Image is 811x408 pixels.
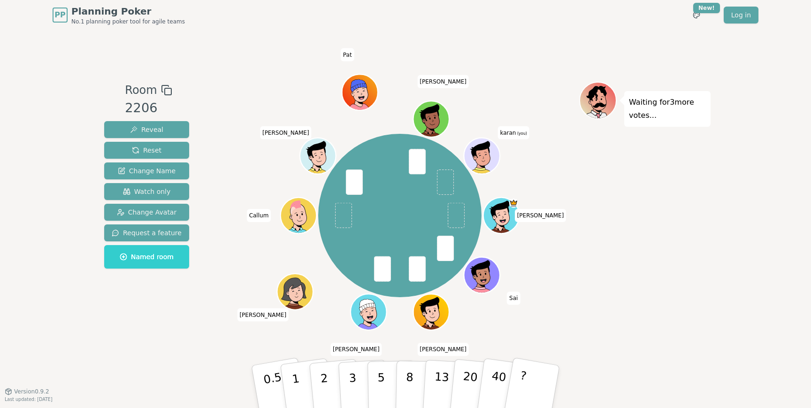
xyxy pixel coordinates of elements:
[71,5,185,18] span: Planning Poker
[509,199,518,208] span: Mohamed is the host
[125,82,157,99] span: Room
[417,343,469,356] span: Click to change your name
[117,208,177,217] span: Change Avatar
[54,9,65,21] span: PP
[507,292,520,305] span: Click to change your name
[515,209,566,222] span: Click to change your name
[104,142,189,159] button: Reset
[104,162,189,179] button: Change Name
[5,388,49,395] button: Version0.9.2
[693,3,720,13] div: New!
[130,125,163,134] span: Reveal
[341,48,354,61] span: Click to change your name
[417,75,469,88] span: Click to change your name
[497,126,529,139] span: Click to change your name
[247,209,271,222] span: Click to change your name
[118,166,176,176] span: Change Name
[688,7,705,23] button: New!
[724,7,758,23] a: Log in
[123,187,171,196] span: Watch only
[120,252,174,262] span: Named room
[237,308,289,321] span: Click to change your name
[104,183,189,200] button: Watch only
[53,5,185,25] a: PPPlanning PokerNo.1 planning poker tool for agile teams
[104,121,189,138] button: Reveal
[104,245,189,269] button: Named room
[465,139,498,173] button: Click to change your avatar
[14,388,49,395] span: Version 0.9.2
[516,131,527,135] span: (you)
[330,343,382,356] span: Click to change your name
[5,397,53,402] span: Last updated: [DATE]
[125,99,172,118] div: 2206
[71,18,185,25] span: No.1 planning poker tool for agile teams
[112,228,182,238] span: Request a feature
[104,224,189,241] button: Request a feature
[260,126,312,139] span: Click to change your name
[132,146,161,155] span: Reset
[104,204,189,221] button: Change Avatar
[629,96,706,122] p: Waiting for 3 more votes...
